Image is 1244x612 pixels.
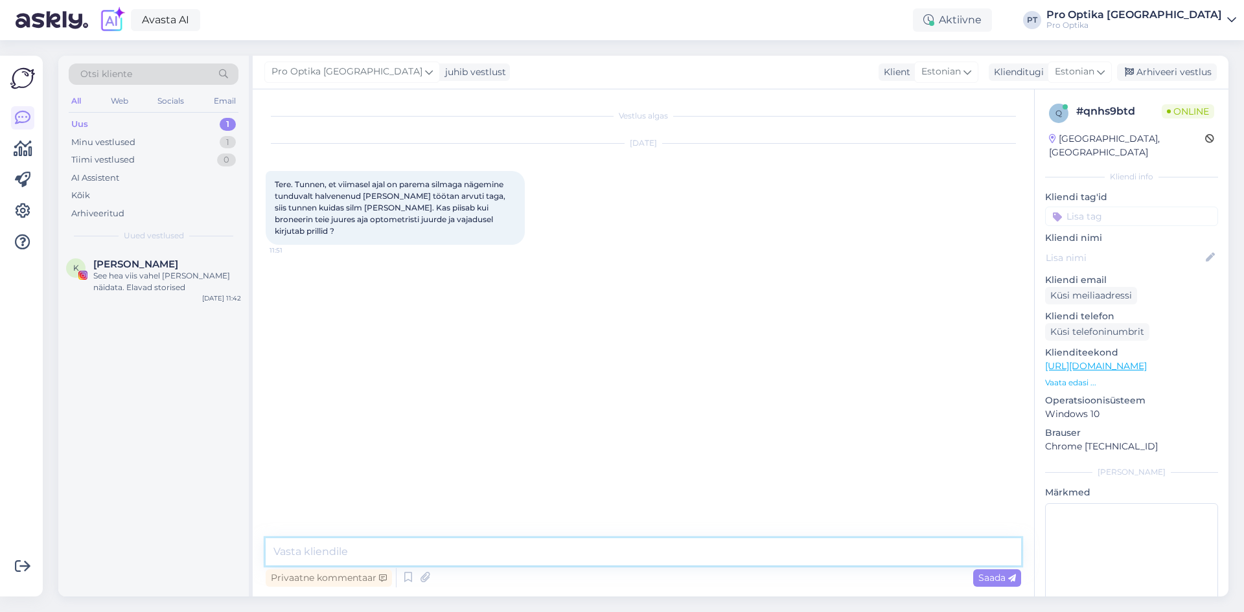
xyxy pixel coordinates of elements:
[1045,323,1149,341] div: Küsi telefoninumbrit
[71,118,88,131] div: Uus
[1049,132,1205,159] div: [GEOGRAPHIC_DATA], [GEOGRAPHIC_DATA]
[69,93,84,109] div: All
[1046,10,1236,30] a: Pro Optika [GEOGRAPHIC_DATA]Pro Optika
[155,93,187,109] div: Socials
[271,65,422,79] span: Pro Optika [GEOGRAPHIC_DATA]
[124,230,184,242] span: Uued vestlused
[71,136,135,149] div: Minu vestlused
[1045,207,1218,226] input: Lisa tag
[71,189,90,202] div: Kõik
[921,65,961,79] span: Estonian
[1046,10,1222,20] div: Pro Optika [GEOGRAPHIC_DATA]
[93,258,178,270] span: Kristina Valner
[1055,108,1062,118] span: q
[275,179,507,236] span: Tere. Tunnen, et viimasel ajal on parema silmaga nägemine tunduvalt halvenenud [PERSON_NAME] tööt...
[1045,171,1218,183] div: Kliendi info
[1117,63,1217,81] div: Arhiveeri vestlus
[1045,486,1218,499] p: Märkmed
[989,65,1044,79] div: Klienditugi
[93,270,241,293] div: See hea viis vahel [PERSON_NAME] näidata. Elavad storised
[220,136,236,149] div: 1
[879,65,910,79] div: Klient
[1045,407,1218,421] p: Windows 10
[270,245,318,255] span: 11:51
[913,8,992,32] div: Aktiivne
[71,172,119,185] div: AI Assistent
[10,66,35,91] img: Askly Logo
[71,207,124,220] div: Arhiveeritud
[71,153,135,166] div: Tiimi vestlused
[266,137,1021,149] div: [DATE]
[108,93,131,109] div: Web
[1045,426,1218,440] p: Brauser
[73,263,79,273] span: K
[1045,466,1218,478] div: [PERSON_NAME]
[1045,394,1218,407] p: Operatsioonisüsteem
[1045,287,1137,304] div: Küsi meiliaadressi
[1045,310,1218,323] p: Kliendi telefon
[1023,11,1041,29] div: PT
[266,110,1021,122] div: Vestlus algas
[1045,346,1218,359] p: Klienditeekond
[220,118,236,131] div: 1
[1045,231,1218,245] p: Kliendi nimi
[217,153,236,166] div: 0
[131,9,200,31] a: Avasta AI
[1045,440,1218,453] p: Chrome [TECHNICAL_ID]
[1046,251,1203,265] input: Lisa nimi
[1162,104,1214,119] span: Online
[202,293,241,303] div: [DATE] 11:42
[1045,273,1218,287] p: Kliendi email
[1045,190,1218,204] p: Kliendi tag'id
[1045,377,1218,389] p: Vaata edasi ...
[978,572,1016,584] span: Saada
[266,569,392,587] div: Privaatne kommentaar
[440,65,506,79] div: juhib vestlust
[1045,360,1147,372] a: [URL][DOMAIN_NAME]
[1046,20,1222,30] div: Pro Optika
[1055,65,1094,79] span: Estonian
[211,93,238,109] div: Email
[80,67,132,81] span: Otsi kliente
[1076,104,1162,119] div: # qnhs9btd
[98,6,126,34] img: explore-ai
